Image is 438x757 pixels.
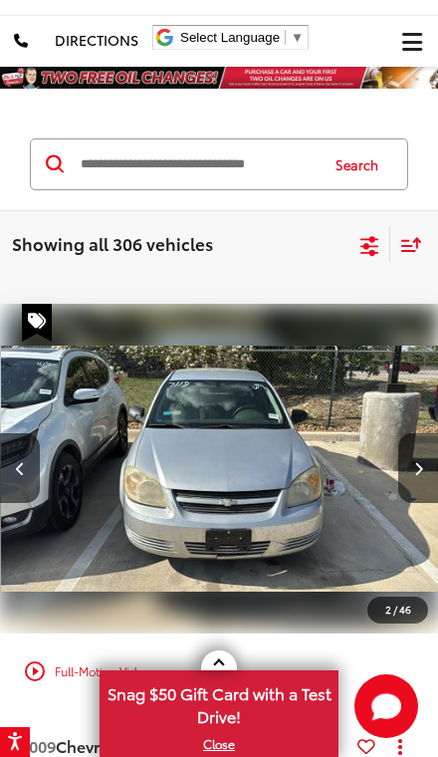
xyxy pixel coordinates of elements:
a: Directions [41,15,152,66]
a: Select Language​ [180,30,304,45]
input: Search by Make, Model, or Keyword [79,140,317,188]
span: Chevrolet Cobalt [56,734,184,757]
button: Select filters [357,229,382,259]
span: 46 [399,602,411,617]
span: Snag $50 Gift Card with a Test Drive! [102,672,336,733]
span: 2 [385,602,391,617]
span: Showing all 306 vehicles [12,231,213,255]
button: Toggle Chat Window [354,674,418,738]
span: / [391,603,399,617]
button: Search [317,139,407,189]
svg: Start Chat [354,674,418,738]
span: Special [22,304,52,342]
span: ​ [285,30,286,45]
span: Select Language [180,30,280,45]
span: ▼ [291,30,304,45]
button: Select sort value [390,227,422,262]
span: 2009 [20,734,56,757]
button: Next image [398,433,438,503]
span: dropdown dots [398,738,402,754]
button: Click to show site navigation [386,16,438,67]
